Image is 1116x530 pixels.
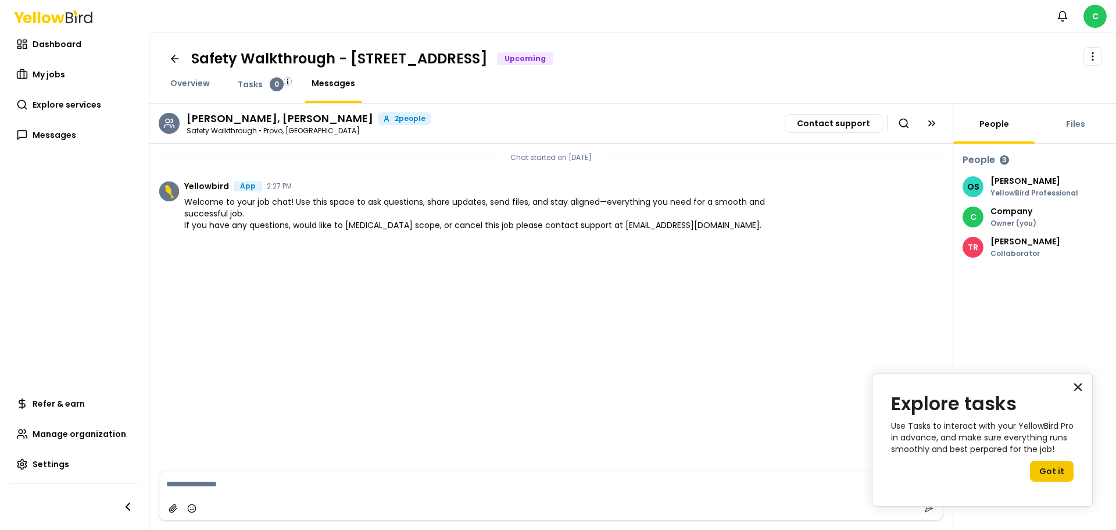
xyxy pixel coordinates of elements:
[963,237,983,258] span: TR
[395,115,425,122] span: 2 people
[33,458,69,470] span: Settings
[33,38,81,50] span: Dashboard
[33,99,101,111] span: Explore services
[187,113,373,124] h3: Oren Shaw, Tyler Reese
[170,77,210,89] span: Overview
[1083,5,1107,28] span: C
[305,77,362,89] a: Messages
[510,153,592,162] p: Chat started on [DATE]
[270,77,284,91] div: 0
[9,63,139,86] a: My jobs
[990,220,1036,227] p: Owner (you)
[149,144,953,471] div: Chat messages
[9,123,139,147] a: Messages
[33,69,65,80] span: My jobs
[312,77,355,89] span: Messages
[231,77,291,91] a: Tasks0
[497,52,553,65] div: Upcoming
[33,398,85,410] span: Refer & earn
[990,207,1036,215] p: Company
[785,114,882,133] button: Contact support
[963,153,995,167] h3: People
[990,190,1078,197] p: YellowBird Professional
[990,177,1078,185] p: [PERSON_NAME]
[238,79,263,90] span: Tasks
[990,237,1060,246] p: [PERSON_NAME]
[891,393,1074,415] h2: Explore tasks
[163,77,217,89] a: Overview
[184,182,229,190] span: Yellowbird
[1072,378,1083,396] button: Close
[990,250,1060,257] p: Collaborator
[9,392,139,415] a: Refer & earn
[9,33,139,56] a: Dashboard
[191,49,488,68] h1: Safety Walkthrough - [STREET_ADDRESS]
[187,127,431,134] p: Safety Walkthrough • Provo, [GEOGRAPHIC_DATA]
[1000,155,1009,165] div: 3
[234,181,262,191] div: App
[267,183,292,190] time: 2:27 PM
[1059,118,1092,130] a: Files
[9,453,139,476] a: Settings
[972,118,1016,130] a: People
[33,428,126,440] span: Manage organization
[963,207,983,227] span: C
[9,93,139,116] a: Explore services
[9,422,139,446] a: Manage organization
[33,129,76,141] span: Messages
[184,196,773,231] span: Welcome to your job chat! Use this space to ask questions, share updates, send files, and stay al...
[963,176,983,197] span: OS
[1030,461,1074,482] button: Got it
[891,421,1074,455] p: Use Tasks to interact with your YellowBird Pro in advance, and make sure everything runs smoothly...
